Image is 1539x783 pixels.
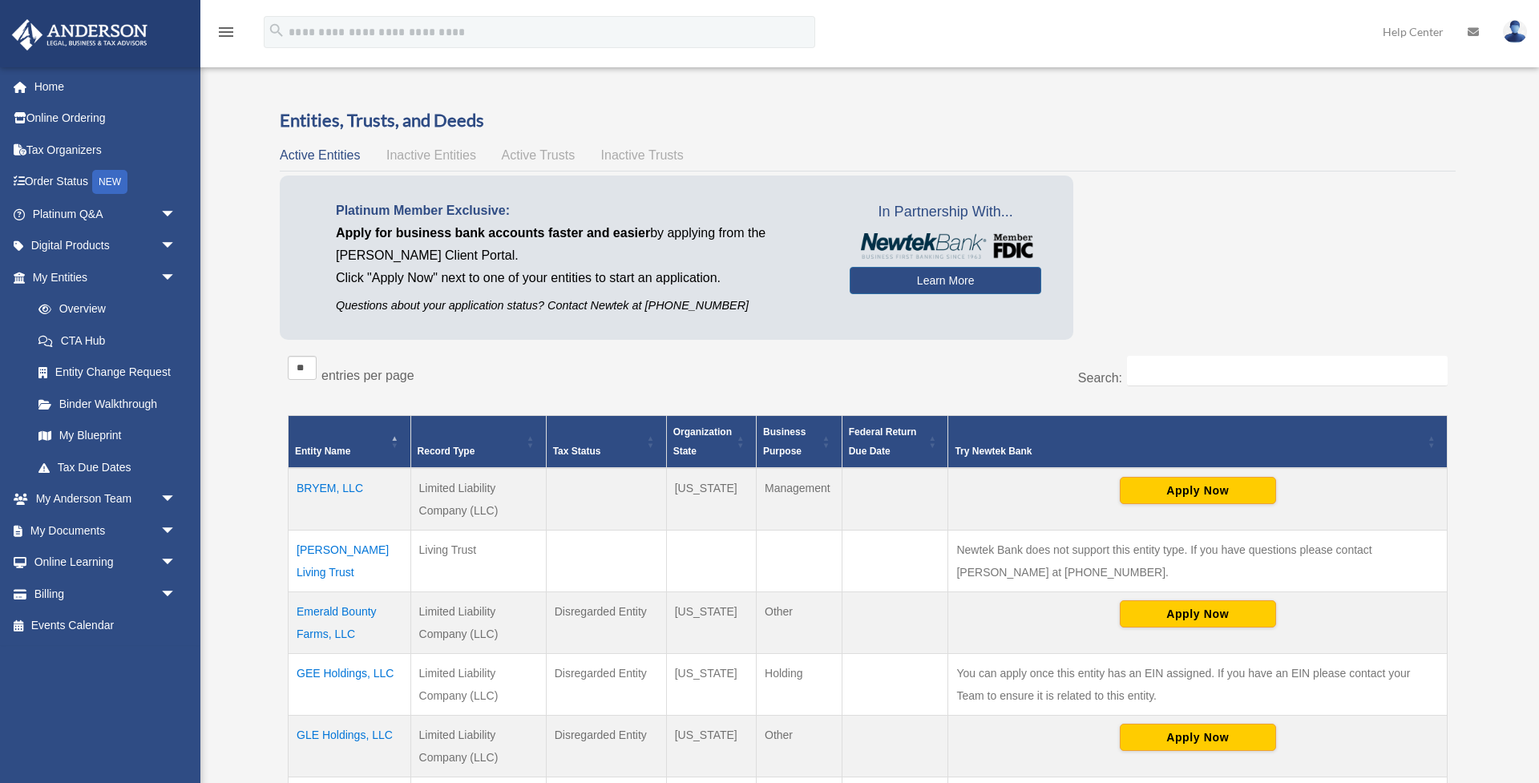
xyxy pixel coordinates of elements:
[160,483,192,516] span: arrow_drop_down
[757,415,842,468] th: Business Purpose: Activate to sort
[22,420,192,452] a: My Blueprint
[7,19,152,50] img: Anderson Advisors Platinum Portal
[842,415,948,468] th: Federal Return Due Date: Activate to sort
[11,261,192,293] a: My Entitiesarrow_drop_down
[849,426,917,457] span: Federal Return Due Date
[850,200,1041,225] span: In Partnership With...
[289,415,411,468] th: Entity Name: Activate to invert sorting
[502,148,576,162] span: Active Trusts
[1503,20,1527,43] img: User Pic
[321,369,414,382] label: entries per page
[160,578,192,611] span: arrow_drop_down
[289,653,411,715] td: GEE Holdings, LLC
[336,267,826,289] p: Click "Apply Now" next to one of your entities to start an application.
[22,293,184,325] a: Overview
[280,108,1456,133] h3: Entities, Trusts, and Deeds
[11,610,200,642] a: Events Calendar
[11,166,200,199] a: Order StatusNEW
[11,547,200,579] a: Online Learningarrow_drop_down
[410,530,546,591] td: Living Trust
[160,261,192,294] span: arrow_drop_down
[410,715,546,777] td: Limited Liability Company (LLC)
[160,547,192,579] span: arrow_drop_down
[22,388,192,420] a: Binder Walkthrough
[553,446,601,457] span: Tax Status
[666,715,756,777] td: [US_STATE]
[948,530,1448,591] td: Newtek Bank does not support this entity type. If you have questions please contact [PERSON_NAME]...
[160,515,192,547] span: arrow_drop_down
[410,415,546,468] th: Record Type: Activate to sort
[92,170,127,194] div: NEW
[386,148,476,162] span: Inactive Entities
[757,715,842,777] td: Other
[22,451,192,483] a: Tax Due Dates
[410,468,546,531] td: Limited Liability Company (LLC)
[546,653,666,715] td: Disregarded Entity
[11,230,200,262] a: Digital Productsarrow_drop_down
[22,357,192,389] a: Entity Change Request
[336,222,826,267] p: by applying from the [PERSON_NAME] Client Portal.
[160,230,192,263] span: arrow_drop_down
[418,446,475,457] span: Record Type
[410,653,546,715] td: Limited Liability Company (LLC)
[666,653,756,715] td: [US_STATE]
[673,426,732,457] span: Organization State
[336,200,826,222] p: Platinum Member Exclusive:
[757,653,842,715] td: Holding
[546,715,666,777] td: Disregarded Entity
[11,103,200,135] a: Online Ordering
[289,715,411,777] td: GLE Holdings, LLC
[280,148,360,162] span: Active Entities
[757,591,842,653] td: Other
[22,325,192,357] a: CTA Hub
[1120,600,1276,628] button: Apply Now
[858,233,1033,259] img: NewtekBankLogoSM.png
[11,578,200,610] a: Billingarrow_drop_down
[601,148,684,162] span: Inactive Trusts
[289,468,411,531] td: BRYEM, LLC
[336,226,650,240] span: Apply for business bank accounts faster and easier
[11,198,200,230] a: Platinum Q&Aarrow_drop_down
[410,591,546,653] td: Limited Liability Company (LLC)
[160,198,192,231] span: arrow_drop_down
[948,653,1448,715] td: You can apply once this entity has an EIN assigned. If you have an EIN please contact your Team t...
[955,442,1423,461] div: Try Newtek Bank
[11,515,200,547] a: My Documentsarrow_drop_down
[546,415,666,468] th: Tax Status: Activate to sort
[11,483,200,515] a: My Anderson Teamarrow_drop_down
[216,28,236,42] a: menu
[546,591,666,653] td: Disregarded Entity
[336,296,826,316] p: Questions about your application status? Contact Newtek at [PHONE_NUMBER]
[216,22,236,42] i: menu
[1120,477,1276,504] button: Apply Now
[11,71,200,103] a: Home
[850,267,1041,294] a: Learn More
[948,415,1448,468] th: Try Newtek Bank : Activate to sort
[757,468,842,531] td: Management
[268,22,285,39] i: search
[11,134,200,166] a: Tax Organizers
[295,446,350,457] span: Entity Name
[763,426,806,457] span: Business Purpose
[666,591,756,653] td: [US_STATE]
[289,530,411,591] td: [PERSON_NAME] Living Trust
[1078,371,1122,385] label: Search:
[666,468,756,531] td: [US_STATE]
[666,415,756,468] th: Organization State: Activate to sort
[1120,724,1276,751] button: Apply Now
[289,591,411,653] td: Emerald Bounty Farms, LLC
